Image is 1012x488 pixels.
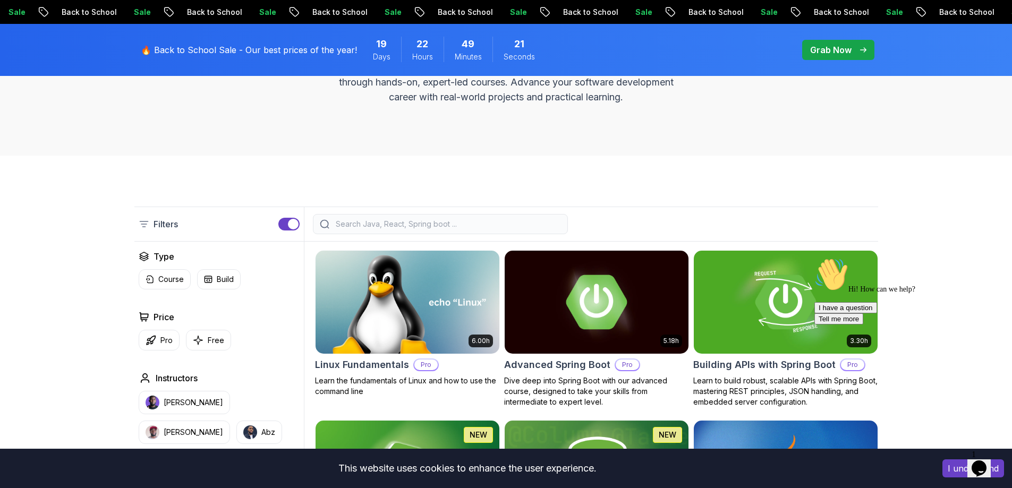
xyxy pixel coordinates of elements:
h2: Type [154,250,174,263]
button: Build [197,269,241,289]
h2: Instructors [156,372,198,384]
img: Linux Fundamentals card [316,251,499,354]
p: Sale [751,7,785,18]
button: Free [186,330,231,350]
p: Pro [616,359,639,370]
button: instructor imgAbz [236,421,282,444]
p: Back to School [428,7,500,18]
img: instructor img [146,396,159,409]
span: Days [373,52,390,62]
p: Pro [160,335,173,346]
img: Advanced Spring Boot card [505,251,688,354]
img: instructor img [243,425,257,439]
p: Back to School [804,7,877,18]
p: Dive deep into Spring Boot with our advanced course, designed to take your skills from intermedia... [504,375,689,407]
p: Sale [500,7,534,18]
a: Advanced Spring Boot card5.18hAdvanced Spring BootProDive deep into Spring Boot with our advanced... [504,250,689,407]
button: I have a question [4,49,67,60]
h2: Linux Fundamentals [315,357,409,372]
img: instructor img [146,425,159,439]
span: Minutes [455,52,482,62]
p: Pro [414,359,438,370]
span: Seconds [504,52,535,62]
p: Learn to build robust, scalable APIs with Spring Boot, mastering REST principles, JSON handling, ... [693,375,878,407]
p: Learn the fundamentals of Linux and how to use the command line [315,375,500,397]
p: Back to School [177,7,250,18]
button: instructor img[PERSON_NAME] [139,391,230,414]
p: Back to School [679,7,751,18]
span: Hours [412,52,433,62]
button: Tell me more [4,60,53,71]
p: Sale [250,7,284,18]
span: 49 Minutes [462,37,474,52]
p: Sale [877,7,911,18]
p: Back to School [930,7,1002,18]
p: Free [208,335,224,346]
div: 👋Hi! How can we help?I have a questionTell me more [4,4,195,71]
iframe: chat widget [810,253,1001,440]
p: Sale [626,7,660,18]
button: Course [139,269,191,289]
h2: Advanced Spring Boot [504,357,610,372]
span: Hi! How can we help? [4,32,105,40]
a: Linux Fundamentals card6.00hLinux FundamentalsProLearn the fundamentals of Linux and how to use t... [315,250,500,397]
button: Accept cookies [942,459,1004,477]
h2: Building APIs with Spring Boot [693,357,836,372]
p: 🔥 Back to School Sale - Our best prices of the year! [141,44,357,56]
p: Filters [154,218,178,230]
p: NEW [659,430,676,440]
p: Build [217,274,234,285]
p: Back to School [52,7,124,18]
p: Abz [261,427,275,438]
button: instructor img[PERSON_NAME] [139,421,230,444]
p: 6.00h [472,337,490,345]
p: [PERSON_NAME] [164,427,223,438]
iframe: chat widget [967,446,1001,477]
p: 5.18h [664,337,679,345]
h2: Price [154,311,174,323]
p: NEW [470,430,487,440]
a: Building APIs with Spring Boot card3.30hBuilding APIs with Spring BootProLearn to build robust, s... [693,250,878,407]
span: 22 Hours [416,37,428,52]
p: Back to School [303,7,375,18]
p: Course [158,274,184,285]
p: Back to School [554,7,626,18]
button: Pro [139,330,180,350]
img: :wave: [4,4,38,38]
p: [PERSON_NAME] [164,397,223,408]
p: Master in-demand skills like Java, Spring Boot, DevOps, React, and more through hands-on, expert-... [328,60,685,105]
img: Building APIs with Spring Boot card [694,251,878,354]
p: Grab Now [810,44,852,56]
p: Sale [124,7,158,18]
span: 21 Seconds [514,37,524,52]
span: 19 Days [376,37,387,52]
div: This website uses cookies to enhance the user experience. [8,457,926,480]
input: Search Java, React, Spring boot ... [334,219,561,229]
p: Sale [375,7,409,18]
